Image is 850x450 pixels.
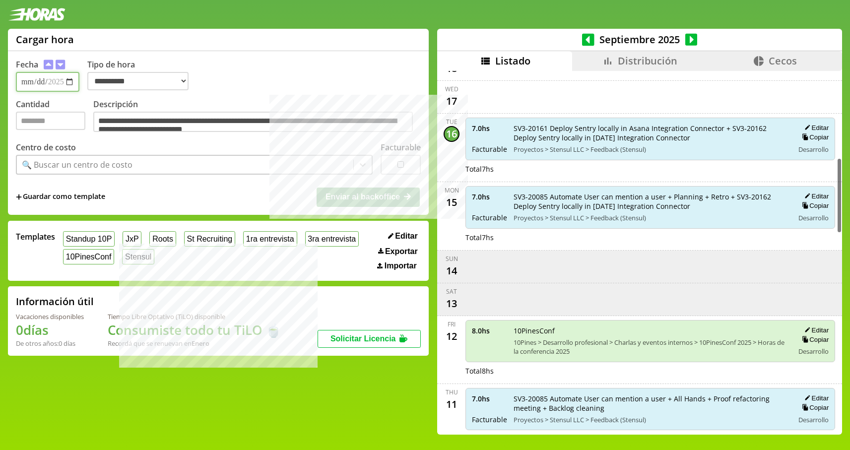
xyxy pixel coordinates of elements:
h1: Consumiste todo tu TiLO 🍵 [108,321,281,339]
span: Facturable [472,144,507,154]
h2: Información útil [16,295,94,308]
span: Exportar [385,247,418,256]
div: 16 [444,126,459,142]
div: Total 7 hs [465,164,835,174]
div: 🔍 Buscar un centro de costo [22,159,132,170]
button: 1ra entrevista [243,231,297,247]
button: JxP [123,231,141,247]
div: Tue [446,118,458,126]
div: Total 8 hs [465,366,835,376]
span: Editar [395,232,417,241]
button: Exportar [375,247,421,257]
span: Proyectos > Stensul LLC > Feedback (Stensul) [514,213,787,222]
div: 17 [444,93,459,109]
span: Facturable [472,415,507,424]
button: Editar [801,192,829,200]
label: Descripción [93,99,421,135]
h1: Cargar hora [16,33,74,46]
span: Desarrollo [798,213,829,222]
div: Fri [448,320,456,328]
div: 15 [444,194,459,210]
span: Proyectos > Stensul LLC > Feedback (Stensul) [514,145,787,154]
button: Editar [801,394,829,402]
label: Centro de costo [16,142,76,153]
span: +Guardar como template [16,192,105,202]
button: Copiar [799,335,829,344]
span: SV3-20085 Automate User can mention a user + All Hands + Proof refactoring meeting + Backlog clea... [514,394,787,413]
span: Desarrollo [798,347,829,356]
b: Enero [192,339,209,348]
span: Distribución [618,54,677,67]
label: Fecha [16,59,38,70]
span: SV3-20085 Automate User can mention a user + Planning + Retro + SV3-20162 Deploy Sentry locally i... [514,192,787,211]
span: Facturable [472,213,507,222]
span: SV3-20161 Deploy Sentry locally in Asana Integration Connector + SV3-20162 Deploy Sentry locally ... [514,124,787,142]
label: Cantidad [16,99,93,135]
button: Editar [385,231,421,241]
span: 10PinesConf [514,326,787,335]
span: Templates [16,231,55,242]
button: Standup 10P [63,231,115,247]
button: Stensul [122,249,154,264]
div: De otros años: 0 días [16,339,84,348]
button: St Recruiting [184,231,235,247]
span: 10Pines > Desarrollo profesional > Charlas y eventos internos > 10PinesConf 2025 > Horas de la co... [514,338,787,356]
button: Editar [801,124,829,132]
div: 14 [444,263,459,279]
span: Importar [385,261,417,270]
img: logotipo [8,8,65,21]
div: Wed [445,85,458,93]
span: Solicitar Licencia [330,334,396,343]
textarea: Descripción [93,112,413,132]
div: Mon [445,186,459,194]
select: Tipo de hora [87,72,189,90]
span: + [16,192,22,202]
div: Sun [446,255,458,263]
div: Total 7 hs [465,233,835,242]
button: Copiar [799,133,829,141]
div: Vacaciones disponibles [16,312,84,321]
div: Sat [446,287,457,296]
button: Copiar [799,403,829,412]
span: Septiembre 2025 [594,33,685,46]
h1: 0 días [16,321,84,339]
label: Tipo de hora [87,59,196,92]
span: 7.0 hs [472,192,507,201]
span: 8.0 hs [472,326,507,335]
button: Editar [801,326,829,334]
span: Listado [495,54,530,67]
div: Tiempo Libre Optativo (TiLO) disponible [108,312,281,321]
button: Copiar [799,201,829,210]
span: 7.0 hs [472,124,507,133]
input: Cantidad [16,112,85,130]
div: 12 [444,328,459,344]
div: scrollable content [437,71,842,434]
div: 13 [444,296,459,312]
span: Cecos [769,54,797,67]
span: Proyectos > Stensul LLC > Feedback (Stensul) [514,415,787,424]
button: 3ra entrevista [305,231,359,247]
button: Solicitar Licencia [318,330,421,348]
span: 7.0 hs [472,394,507,403]
div: Thu [446,388,458,396]
label: Facturable [381,142,421,153]
span: Desarrollo [798,145,829,154]
div: 11 [444,396,459,412]
span: Desarrollo [798,415,829,424]
button: Roots [149,231,176,247]
div: Recordá que se renuevan en [108,339,281,348]
button: 10PinesConf [63,249,114,264]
